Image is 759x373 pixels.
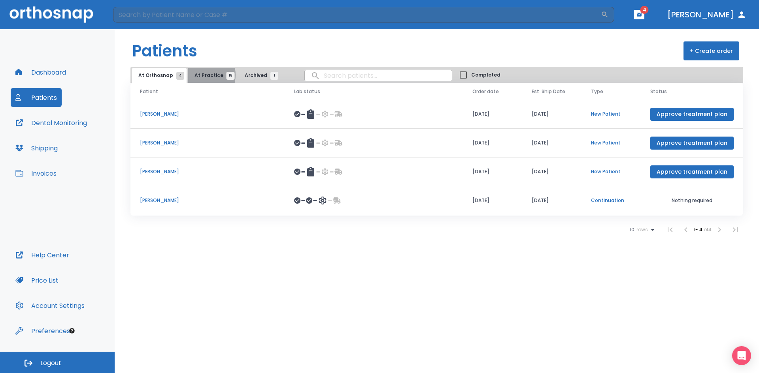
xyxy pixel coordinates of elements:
[640,6,649,14] span: 4
[472,88,499,95] span: Order date
[270,72,278,80] span: 1
[591,197,631,204] p: Continuation
[140,168,275,175] p: [PERSON_NAME]
[132,68,282,83] div: tabs
[634,227,648,232] span: rows
[227,72,235,80] span: 18
[471,71,500,79] span: Completed
[11,321,75,340] button: Preferences
[138,72,180,79] span: At Orthosnap
[650,197,734,204] p: Nothing required
[732,346,751,365] div: Open Intercom Messenger
[532,88,565,95] span: Est. Ship Date
[463,157,522,186] td: [DATE]
[9,6,93,22] img: Orthosnap
[294,88,320,95] span: Lab status
[650,165,734,178] button: Approve treatment plan
[664,7,750,22] button: [PERSON_NAME]
[11,63,71,82] button: Dashboard
[630,227,634,232] span: 10
[694,226,704,233] span: 1 - 4
[176,72,184,80] span: 4
[194,72,230,79] span: At Practice
[140,88,158,95] span: Patient
[650,137,734,150] button: Approve treatment plan
[591,88,603,95] span: Type
[522,100,582,129] td: [DATE]
[11,271,63,290] button: Price List
[140,197,275,204] p: [PERSON_NAME]
[305,68,452,83] input: search
[11,139,62,157] button: Shipping
[463,100,522,129] td: [DATE]
[11,296,89,315] button: Account Settings
[522,129,582,157] td: [DATE]
[704,226,712,233] span: of 4
[650,88,667,95] span: Status
[113,7,601,22] input: Search by Patient Name or Case #
[68,327,76,334] div: Tooltip anchor
[245,72,274,79] span: Archived
[140,139,275,146] p: [PERSON_NAME]
[591,168,631,175] p: New Patient
[132,39,197,63] h1: Patients
[463,129,522,157] td: [DATE]
[40,359,61,367] span: Logout
[11,164,61,183] button: Invoices
[683,41,739,60] button: + Create order
[522,157,582,186] td: [DATE]
[522,186,582,215] td: [DATE]
[591,111,631,118] p: New Patient
[11,88,62,107] button: Patients
[591,139,631,146] p: New Patient
[11,113,92,132] button: Dental Monitoring
[11,246,74,264] button: Help Center
[463,186,522,215] td: [DATE]
[650,108,734,121] button: Approve treatment plan
[140,111,275,118] p: [PERSON_NAME]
